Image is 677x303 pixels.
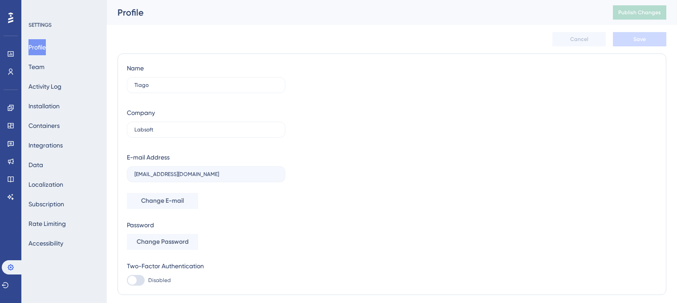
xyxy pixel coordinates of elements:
[127,220,285,230] div: Password
[28,216,66,232] button: Rate Limiting
[28,59,45,75] button: Team
[28,118,60,134] button: Containers
[141,196,184,206] span: Change E-mail
[570,36,588,43] span: Cancel
[134,127,278,133] input: Company Name
[28,157,43,173] button: Data
[613,32,666,46] button: Save
[134,82,278,88] input: Name Surname
[28,176,63,192] button: Localization
[127,234,198,250] button: Change Password
[127,63,144,74] div: Name
[127,193,198,209] button: Change E-mail
[552,32,606,46] button: Cancel
[28,137,63,153] button: Integrations
[633,36,646,43] span: Save
[618,9,661,16] span: Publish Changes
[28,39,46,55] button: Profile
[137,237,189,247] span: Change Password
[28,98,60,114] button: Installation
[118,6,591,19] div: Profile
[28,78,61,94] button: Activity Log
[28,21,101,29] div: SETTINGS
[28,235,63,251] button: Accessibility
[127,107,155,118] div: Company
[613,5,666,20] button: Publish Changes
[127,152,170,163] div: E-mail Address
[148,277,171,284] span: Disabled
[127,261,285,271] div: Two-Factor Authentication
[134,171,278,177] input: E-mail Address
[28,196,64,212] button: Subscription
